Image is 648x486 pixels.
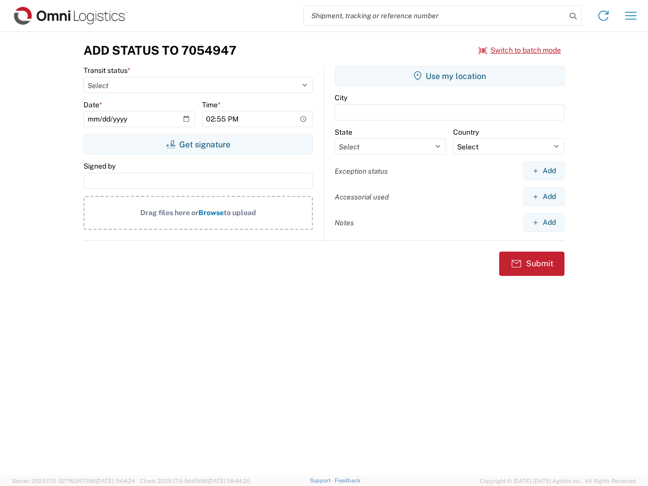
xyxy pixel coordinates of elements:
[335,477,360,483] a: Feedback
[84,100,102,109] label: Date
[208,478,250,484] span: [DATE] 08:44:20
[198,209,224,217] span: Browse
[140,209,198,217] span: Drag files here or
[84,66,131,75] label: Transit status
[335,66,564,86] button: Use my location
[523,161,564,180] button: Add
[12,478,135,484] span: Server: 2025.17.0-327f6347098
[453,128,479,137] label: Country
[523,187,564,206] button: Add
[478,42,561,59] button: Switch to batch mode
[335,128,352,137] label: State
[84,43,236,58] h3: Add Status to 7054947
[335,192,389,201] label: Accessorial used
[523,213,564,232] button: Add
[335,218,354,227] label: Notes
[335,93,347,102] label: City
[310,477,335,483] a: Support
[335,167,388,176] label: Exception status
[84,134,313,154] button: Get signature
[202,100,221,109] label: Time
[480,476,636,485] span: Copyright © [DATE]-[DATE] Agistix Inc., All Rights Reserved
[84,161,115,171] label: Signed by
[96,478,135,484] span: [DATE] 11:04:24
[140,478,250,484] span: Client: 2025.17.0-5dd568f
[224,209,256,217] span: to upload
[304,6,566,25] input: Shipment, tracking or reference number
[499,252,564,276] button: Submit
